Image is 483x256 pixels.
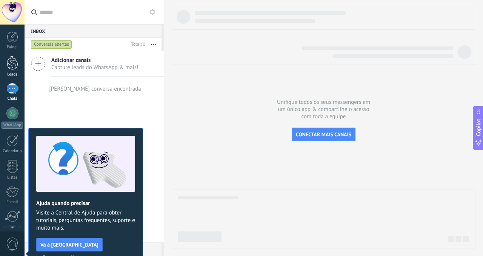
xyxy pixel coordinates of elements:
div: Total: 0 [128,41,145,48]
button: CONECTAR MAIS CANAIS [292,128,355,141]
div: E-mail [2,200,23,205]
div: Inbox [25,24,162,38]
span: CONECTAR MAIS CANAIS [296,131,351,138]
span: Adicionar canais [51,57,138,64]
span: Visite a Central de Ajuda para obter tutoriais, perguntas frequentes, suporte e muito mais. [36,209,135,232]
div: Calendário [2,149,23,154]
div: Chats [2,96,23,101]
h2: Ajuda quando precisar [36,200,135,207]
div: Conversas abertas [31,40,72,49]
div: WhatsApp [2,122,23,129]
span: Capture leads do WhatsApp & mais! [51,64,138,71]
div: Leads [2,72,23,77]
div: Listas [2,175,23,180]
span: Vá à [GEOGRAPHIC_DATA] [40,242,98,247]
button: Mais [145,38,162,51]
div: Painel [2,45,23,50]
button: Vá à [GEOGRAPHIC_DATA] [36,238,103,251]
span: Copilot [475,119,482,136]
div: [PERSON_NAME] conversa encontrada [49,85,141,93]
